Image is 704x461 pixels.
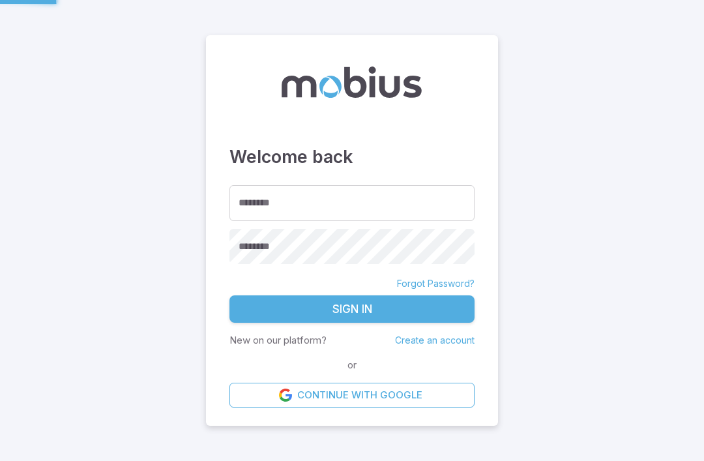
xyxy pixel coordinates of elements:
p: New on our platform? [229,333,327,348]
h3: Welcome back [229,143,475,170]
a: Create an account [395,335,475,346]
a: Continue with Google [229,383,475,408]
a: Forgot Password? [397,277,475,290]
button: Sign In [229,295,475,323]
span: or [344,358,360,372]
